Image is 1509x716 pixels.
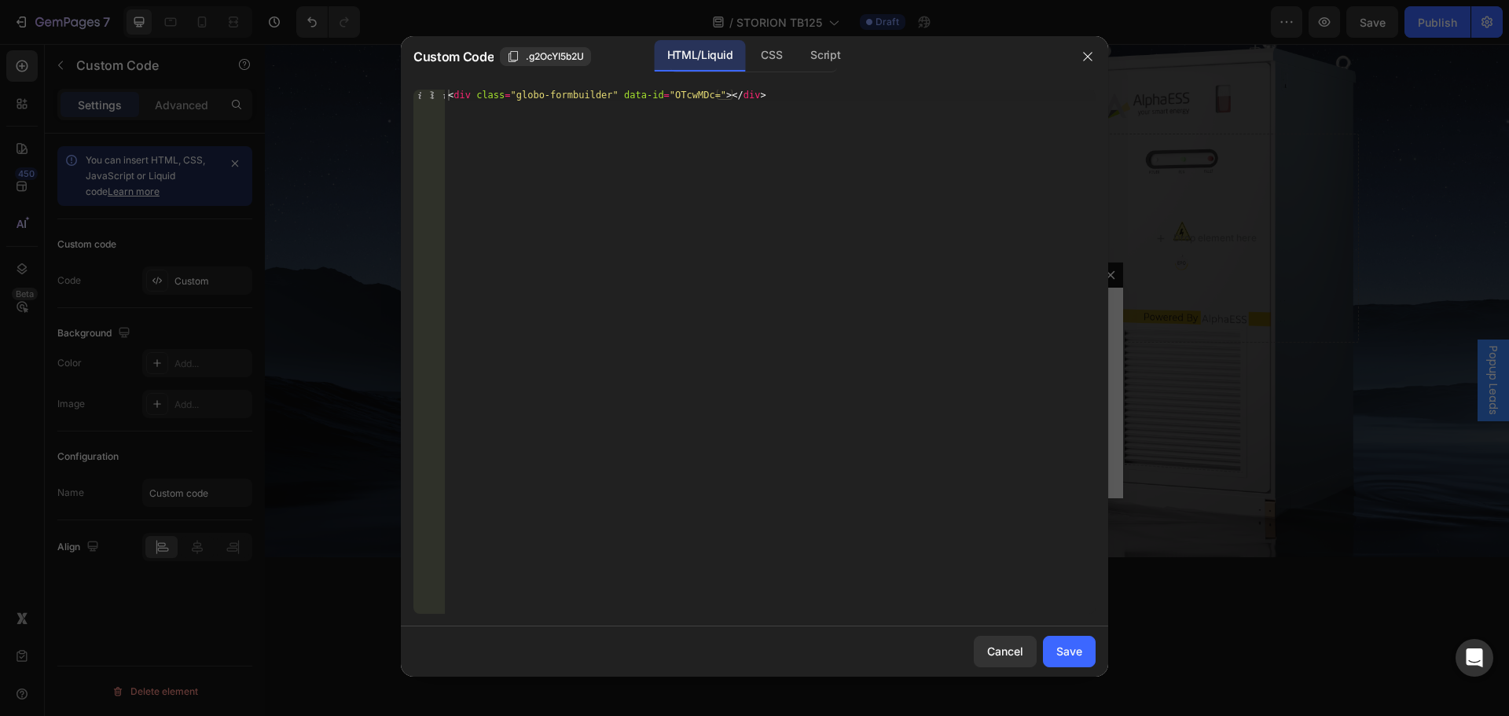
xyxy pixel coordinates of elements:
[412,278,833,294] span: Publish the page to see the content.
[798,40,853,72] div: Script
[655,40,745,72] div: HTML/Liquid
[413,90,445,101] div: 1
[748,40,795,72] div: CSS
[1043,636,1096,667] button: Save
[1221,302,1236,371] span: Popup Leads
[413,47,494,66] span: Custom Code
[1456,639,1493,677] div: Open Intercom Messenger
[526,50,584,64] span: .g2OcYI5b2U
[387,218,858,454] div: Dialog content
[412,256,833,275] span: Custom code
[431,252,498,266] div: Custom Code
[387,218,858,454] div: Dialog body
[1056,643,1082,659] div: Save
[500,47,591,66] button: .g2OcYI5b2U
[987,643,1023,659] div: Cancel
[974,636,1037,667] button: Cancel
